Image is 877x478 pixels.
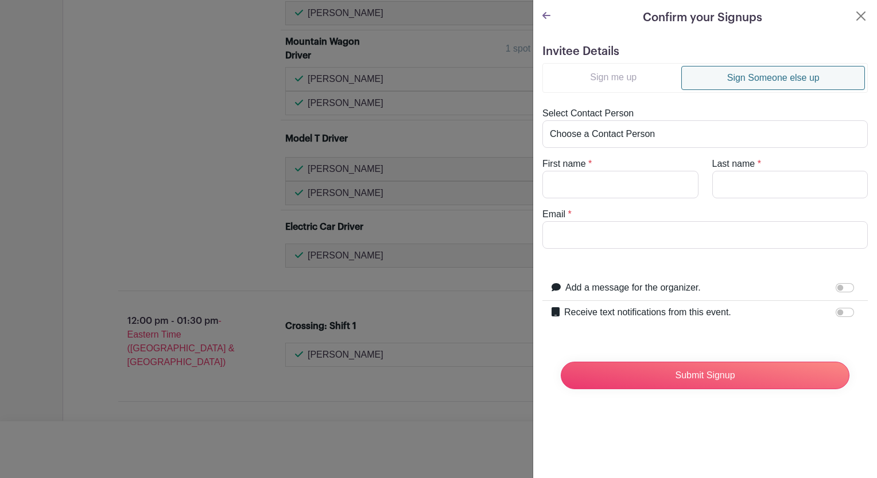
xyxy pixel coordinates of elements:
[854,9,868,23] button: Close
[561,362,849,389] input: Submit Signup
[565,281,701,295] label: Add a message for the organizer.
[542,207,565,221] label: Email
[542,107,634,120] label: Select Contact Person
[564,305,731,319] label: Receive text notifications from this event.
[545,66,681,89] a: Sign me up
[643,9,762,26] h5: Confirm your Signups
[712,157,755,171] label: Last name
[542,45,868,58] h5: Invitee Details
[542,157,586,171] label: First name
[681,66,865,90] a: Sign Someone else up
